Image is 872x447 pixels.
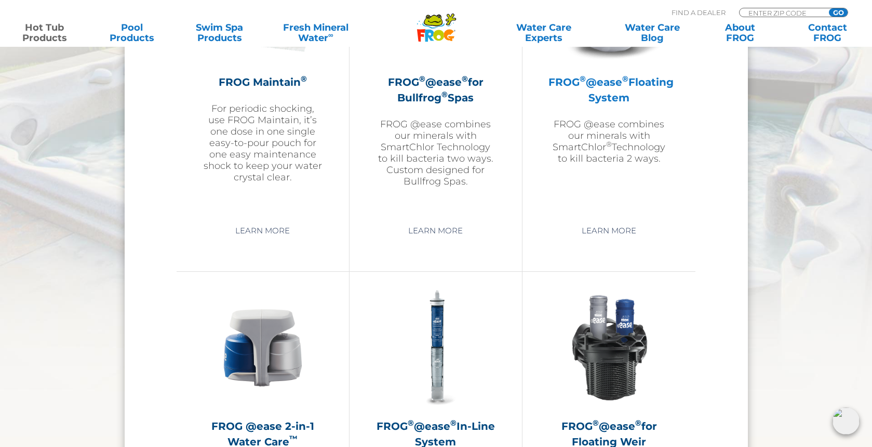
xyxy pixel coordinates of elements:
[273,22,358,43] a: Fresh MineralWater∞
[794,22,862,43] a: ContactFROG
[580,74,586,84] sup: ®
[203,103,323,183] p: For periodic shocking, use FROG Maintain, it’s one dose in one single easy-to-pour pouch for one ...
[223,221,302,240] a: Learn More
[548,119,669,164] p: FROG @ease combines our minerals with SmartChlor Technology to kill bacteria 2 ways.
[408,418,414,428] sup: ®
[98,22,166,43] a: PoolProducts
[635,418,641,428] sup: ®
[419,74,425,84] sup: ®
[289,433,298,443] sup: ™
[833,407,860,435] img: openIcon
[328,31,333,39] sup: ∞
[747,8,817,17] input: Zip Code Form
[548,74,669,106] h2: FROG @ease Floating System
[829,8,848,17] input: GO
[203,287,323,408] img: @ease-2-in-1-Holder-v2-300x300.png
[549,287,669,408] img: InLineWeir_Front_High_inserting-v2-300x300.png
[570,221,648,240] a: Learn More
[375,287,496,408] img: inline-system-300x300.png
[441,89,448,99] sup: ®
[462,74,468,84] sup: ®
[375,74,496,106] h2: FROG @ease for Bullfrog Spas
[593,418,599,428] sup: ®
[450,418,457,428] sup: ®
[185,22,253,43] a: Swim SpaProducts
[606,140,612,148] sup: ®
[10,22,78,43] a: Hot TubProducts
[706,22,774,43] a: AboutFROG
[672,8,726,17] p: Find A Dealer
[622,74,628,84] sup: ®
[488,22,599,43] a: Water CareExperts
[619,22,687,43] a: Water CareBlog
[375,119,496,187] p: FROG @ease combines our minerals with SmartChlor Technology to kill bacteria two ways. Custom des...
[396,221,475,240] a: Learn More
[301,74,307,84] sup: ®
[203,74,323,90] h2: FROG Maintain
